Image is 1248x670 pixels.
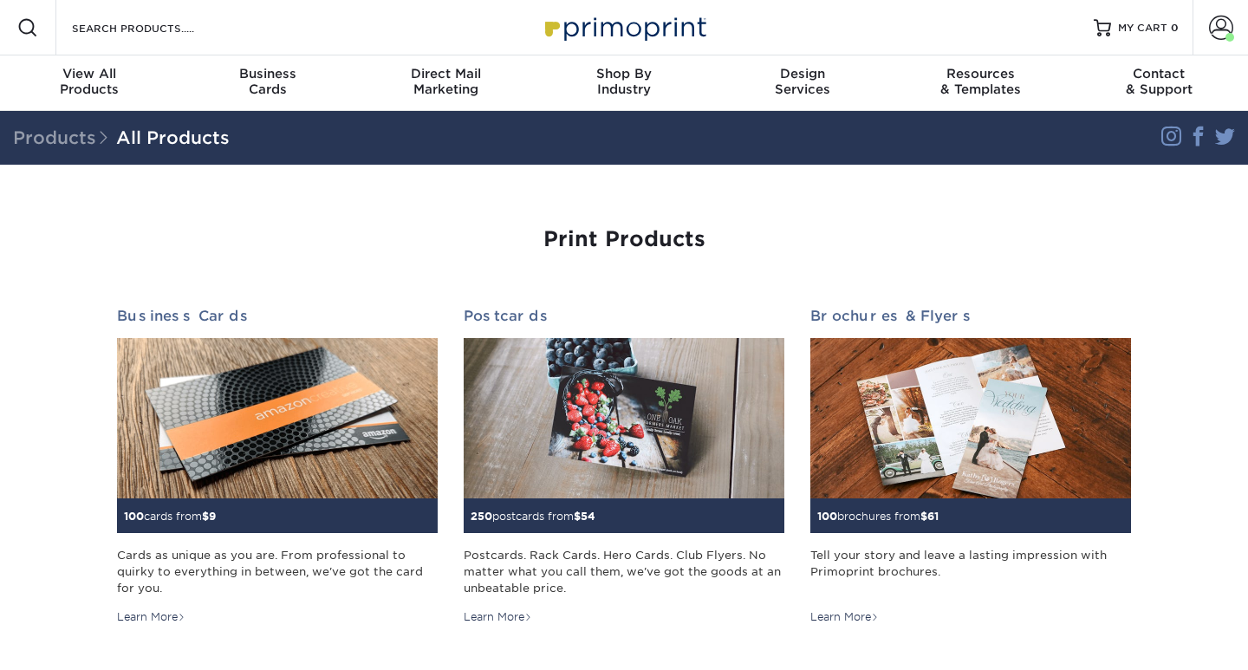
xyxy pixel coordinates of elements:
a: Postcards 250postcards from$54 Postcards. Rack Cards. Hero Cards. Club Flyers. No matter what you... [464,308,784,625]
span: Business [179,66,357,81]
span: Design [713,66,892,81]
img: Brochures & Flyers [810,338,1131,498]
h1: Print Products [117,227,1131,252]
a: Direct MailMarketing [356,55,535,111]
a: Brochures & Flyers 100brochures from$61 Tell your story and leave a lasting impression with Primo... [810,308,1131,625]
span: Resources [892,66,1070,81]
span: 100 [817,510,837,523]
span: Direct Mail [356,66,535,81]
a: Business Cards 100cards from$9 Cards as unique as you are. From professional to quirky to everyth... [117,308,438,625]
div: Services [713,66,892,97]
a: Shop ByIndustry [535,55,713,111]
small: postcards from [471,510,595,523]
span: $ [202,510,209,523]
span: Products [13,127,116,148]
input: SEARCH PRODUCTS..... [70,17,239,38]
span: $ [920,510,927,523]
span: 250 [471,510,492,523]
a: Resources& Templates [892,55,1070,111]
h2: Postcards [464,308,784,324]
span: Shop By [535,66,713,81]
span: 0 [1171,22,1179,34]
a: All Products [116,127,230,148]
a: Contact& Support [1069,55,1248,111]
div: Learn More [117,609,185,625]
div: Tell your story and leave a lasting impression with Primoprint brochures. [810,547,1131,597]
div: Postcards. Rack Cards. Hero Cards. Club Flyers. No matter what you call them, we've got the goods... [464,547,784,597]
span: Contact [1069,66,1248,81]
small: cards from [124,510,216,523]
span: $ [574,510,581,523]
div: Learn More [810,609,879,625]
span: 54 [581,510,595,523]
small: brochures from [817,510,939,523]
div: Industry [535,66,713,97]
div: Learn More [464,609,532,625]
img: Primoprint [537,9,711,46]
a: DesignServices [713,55,892,111]
img: Postcards [464,338,784,498]
h2: Brochures & Flyers [810,308,1131,324]
div: Cards as unique as you are. From professional to quirky to everything in between, we've got the c... [117,547,438,597]
div: & Templates [892,66,1070,97]
span: 100 [124,510,144,523]
div: Cards [179,66,357,97]
span: 9 [209,510,216,523]
div: Marketing [356,66,535,97]
a: BusinessCards [179,55,357,111]
div: & Support [1069,66,1248,97]
span: MY CART [1118,21,1167,36]
h2: Business Cards [117,308,438,324]
span: 61 [927,510,939,523]
img: Business Cards [117,338,438,498]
